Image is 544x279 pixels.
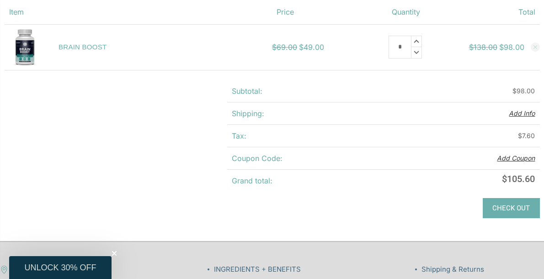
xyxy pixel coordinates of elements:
[518,132,535,139] span: $7.60
[24,263,96,272] span: UNLOCK 30% OFF
[232,154,283,163] strong: Coupon Code:
[232,86,262,96] strong: Subtotal:
[502,173,535,184] span: $105.60
[232,176,272,185] strong: Grand total:
[512,87,535,95] span: $98.00
[483,198,540,218] a: Check out
[9,256,112,279] div: UNLOCK 30% OFFClose teaser
[299,43,324,52] span: $49.00
[272,43,297,52] span: $69.00
[421,265,484,274] a: Shipping & Returns
[499,43,524,52] strong: $98.00
[214,265,301,274] a: INGREDIENTS + BENEFITS
[110,249,119,258] button: Close teaser
[59,43,107,51] a: BRAIN BOOST
[497,154,535,162] button: Add Coupon
[232,109,264,118] strong: Shipping:
[232,131,246,140] strong: Tax:
[5,27,46,68] img: BRAIN BOOST
[509,109,535,118] button: Add Info
[469,43,497,52] strong: $138.00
